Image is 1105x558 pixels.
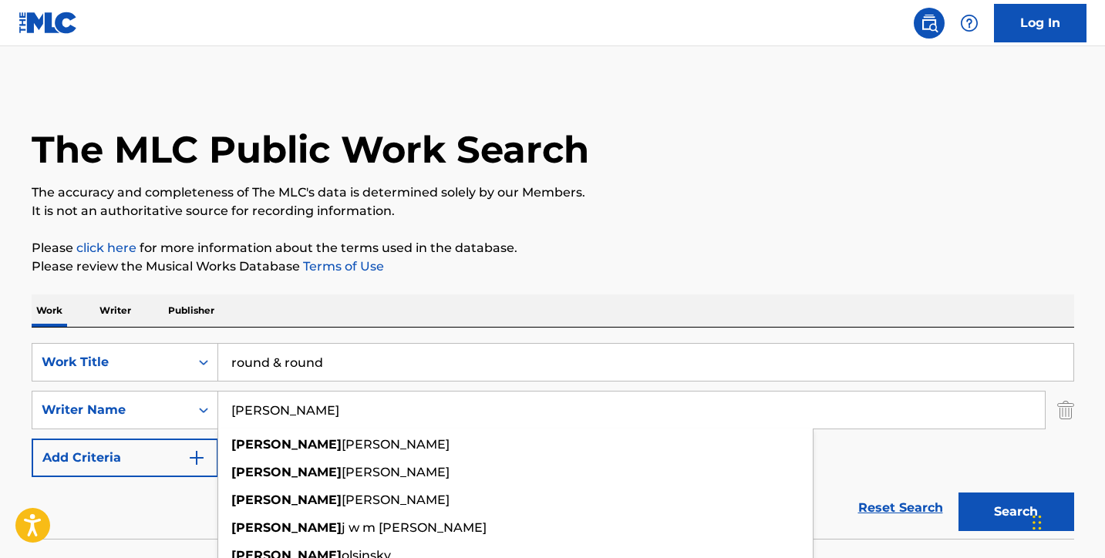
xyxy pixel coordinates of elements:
button: Add Criteria [32,439,218,477]
strong: [PERSON_NAME] [231,520,342,535]
div: Work Title [42,353,180,371]
span: j w m [PERSON_NAME] [342,520,487,535]
p: Please review the Musical Works Database [32,257,1074,276]
span: [PERSON_NAME] [342,465,450,479]
img: Delete Criterion [1057,391,1074,429]
h1: The MLC Public Work Search [32,126,589,173]
a: Reset Search [851,491,951,525]
p: Writer [95,294,136,327]
a: Public Search [914,8,945,39]
a: Log In [994,4,1086,42]
img: search [920,14,938,32]
strong: [PERSON_NAME] [231,465,342,479]
p: Work [32,294,67,327]
a: click here [76,240,136,255]
button: Search [958,492,1074,531]
p: Please for more information about the terms used in the database. [32,239,1074,257]
img: 9d2ae6d4665cec9f34b9.svg [187,449,206,467]
div: Drag [1033,499,1042,546]
p: The accuracy and completeness of The MLC's data is determined solely by our Members. [32,183,1074,202]
div: Help [954,8,985,39]
form: Search Form [32,343,1074,539]
strong: [PERSON_NAME] [231,437,342,452]
strong: [PERSON_NAME] [231,492,342,507]
p: It is not an authoritative source for recording information. [32,202,1074,220]
img: MLC Logo [19,12,78,34]
iframe: Chat Widget [1028,484,1105,558]
span: [PERSON_NAME] [342,492,450,507]
img: help [960,14,979,32]
span: [PERSON_NAME] [342,437,450,452]
div: Writer Name [42,401,180,419]
p: Publisher [163,294,219,327]
a: Terms of Use [300,259,384,274]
